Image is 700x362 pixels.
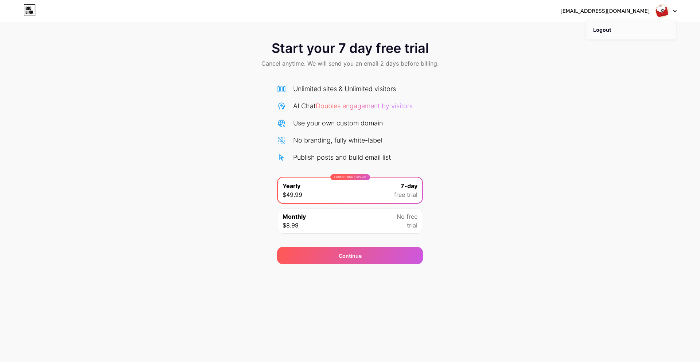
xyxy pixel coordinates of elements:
div: No branding, fully white-label [293,135,382,145]
span: Continue [339,252,362,260]
div: LIMITED TIME : 50% off [330,174,370,180]
span: Start your 7 day free trial [272,41,429,55]
img: cmsmrnn [655,4,669,18]
span: Monthly [283,212,306,221]
span: Cancel anytime. We will send you an email 2 days before billing. [261,59,439,68]
span: $8.99 [283,221,299,230]
span: $49.99 [283,190,302,199]
span: Doubles engagement by visitors [316,102,413,110]
div: Use your own custom domain [293,118,383,128]
div: Publish posts and build email list [293,152,391,162]
div: Unlimited sites & Unlimited visitors [293,84,396,94]
span: Yearly [283,182,300,190]
span: free trial [394,190,417,199]
span: trial [407,221,417,230]
span: No free [397,212,417,221]
div: AI Chat [293,101,413,111]
li: Logout [586,20,676,40]
div: [EMAIL_ADDRESS][DOMAIN_NAME] [560,7,650,15]
span: 7-day [401,182,417,190]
